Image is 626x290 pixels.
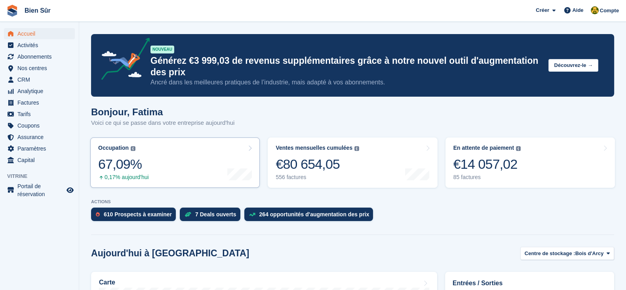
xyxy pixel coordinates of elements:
[17,86,65,97] span: Analytique
[17,40,65,51] span: Activités
[591,6,599,14] img: Fatima Kelaaoui
[95,38,150,83] img: price-adjustments-announcement-icon-8257ccfd72463d97f412b2fc003d46551f7dbcb40ab6d574587a9cd5c0d94...
[525,250,575,258] span: Centre de stockage :
[17,182,65,198] span: Portail de réservation
[249,213,255,216] img: price_increase_opportunities-93ffe204e8149a01c8c9dc8f82e8f89637d9d84a8eef4429ea346261dce0b2c0.svg
[4,28,75,39] a: menu
[600,7,619,15] span: Compte
[91,118,234,128] p: Voici ce qui se passe dans votre entreprise aujourd'hui
[17,143,65,154] span: Paramètres
[91,248,249,259] h2: Aujourd'hui à [GEOGRAPHIC_DATA]
[4,63,75,74] a: menu
[98,174,149,181] div: 0,17% aujourd'hui
[98,145,129,151] div: Occupation
[4,97,75,108] a: menu
[354,146,359,151] img: icon-info-grey-7440780725fd019a000dd9b08b2336e03edf1995a4989e88bcd33f0948082b44.svg
[150,55,542,78] p: Générez €3 999,03 de revenus supplémentaires grâce à notre nouvel outil d'augmentation des prix
[17,155,65,166] span: Capital
[104,211,172,217] div: 610 Prospects à examiner
[150,78,542,87] p: Ancré dans les meilleures pratiques de l’industrie, mais adapté à vos abonnements.
[4,120,75,131] a: menu
[17,109,65,120] span: Tarifs
[17,132,65,143] span: Assurance
[453,174,521,181] div: 85 factures
[453,279,607,288] h2: Entrées / Sorties
[91,107,234,117] h1: Bonjour, Fatima
[96,212,100,217] img: prospect-51fa495bee0391a8d652442698ab0144808aea92771e9ea1ae160a38d050c398.svg
[4,86,75,97] a: menu
[21,4,54,17] a: Bien Sûr
[180,208,244,225] a: 7 Deals ouverts
[276,174,359,181] div: 556 factures
[4,182,75,198] a: menu
[520,247,614,260] button: Centre de stockage : Bois d'Arcy
[4,74,75,85] a: menu
[91,199,614,204] p: ACTIONS
[17,28,65,39] span: Accueil
[17,63,65,74] span: Nos centres
[7,172,79,180] span: Vitrine
[98,156,149,172] div: 67,09%
[572,6,583,14] span: Aide
[91,208,180,225] a: 610 Prospects à examiner
[259,211,369,217] div: 264 opportunités d'augmentation des prix
[548,59,598,72] button: Découvrez-le →
[131,146,135,151] img: icon-info-grey-7440780725fd019a000dd9b08b2336e03edf1995a4989e88bcd33f0948082b44.svg
[17,97,65,108] span: Factures
[4,109,75,120] a: menu
[99,279,115,286] h2: Carte
[4,132,75,143] a: menu
[453,145,514,151] div: En attente de paiement
[536,6,549,14] span: Créer
[150,46,174,53] div: NOUVEAU
[575,250,604,258] span: Bois d'Arcy
[17,74,65,85] span: CRM
[276,156,359,172] div: €80 654,05
[6,5,18,17] img: stora-icon-8386f47178a22dfd0bd8f6a31ec36ba5ce8667c1dd55bd0f319d3a0aa187defe.svg
[17,120,65,131] span: Coupons
[244,208,377,225] a: 264 opportunités d'augmentation des prix
[4,143,75,154] a: menu
[4,155,75,166] a: menu
[185,212,191,217] img: deal-1b604bf984904fb50ccaf53a9ad4b4a5d6e5aea283cecdc64d6e3604feb123c2.svg
[268,137,437,188] a: Ventes mensuelles cumulées €80 654,05 556 factures
[90,137,260,188] a: Occupation 67,09% 0,17% aujourd'hui
[445,137,615,188] a: En attente de paiement €14 057,02 85 factures
[4,40,75,51] a: menu
[276,145,352,151] div: Ventes mensuelles cumulées
[65,185,75,195] a: Boutique d'aperçu
[516,146,521,151] img: icon-info-grey-7440780725fd019a000dd9b08b2336e03edf1995a4989e88bcd33f0948082b44.svg
[17,51,65,62] span: Abonnements
[453,156,521,172] div: €14 057,02
[195,211,236,217] div: 7 Deals ouverts
[4,51,75,62] a: menu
